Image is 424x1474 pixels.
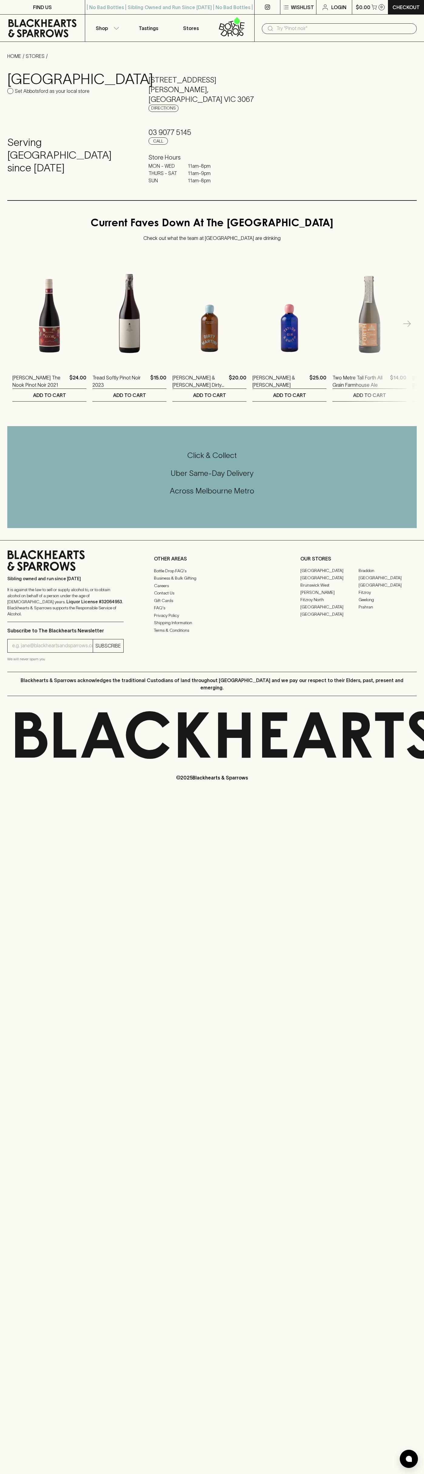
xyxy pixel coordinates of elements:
[154,612,270,619] a: Privacy Policy
[300,596,359,604] a: Fitzroy North
[172,259,246,365] img: Taylor & Smith Dirty Martini Cocktail
[149,170,179,177] p: THURS - SAT
[12,677,412,691] p: Blackhearts & Sparrows acknowledges the traditional Custodians of land throughout [GEOGRAPHIC_DAT...
[91,218,333,231] h4: Current Faves Down At The [GEOGRAPHIC_DATA]
[7,136,134,174] h4: Serving [GEOGRAPHIC_DATA] since [DATE]
[154,597,270,604] a: Gift Cards
[154,619,270,627] a: Shipping Information
[7,70,134,87] h3: [GEOGRAPHIC_DATA]
[7,468,417,478] h5: Uber Same-Day Delivery
[143,230,281,242] p: Check out what the team at [GEOGRAPHIC_DATA] are drinking
[188,162,218,170] p: 11am - 8pm
[154,604,270,612] a: FAQ's
[92,389,166,401] button: ADD TO CART
[26,53,45,59] a: STORES
[359,596,417,604] a: Geelong
[406,1456,412,1462] img: bubble-icon
[309,374,326,389] p: $25.00
[95,642,121,649] p: SUBSCRIBE
[359,574,417,582] a: [GEOGRAPHIC_DATA]
[172,389,246,401] button: ADD TO CART
[85,15,128,42] button: Shop
[359,567,417,574] a: Braddon
[7,627,124,634] p: Subscribe to The Blackhearts Newsletter
[93,639,123,652] button: SUBSCRIBE
[154,567,270,574] a: Bottle Drop FAQ's
[149,162,179,170] p: MON - WED
[7,53,21,59] a: HOME
[154,590,270,597] a: Contact Us
[96,25,108,32] p: Shop
[69,374,86,389] p: $24.00
[252,374,307,389] a: [PERSON_NAME] & [PERSON_NAME]
[300,555,417,562] p: OUR STORES
[7,486,417,496] h5: Across Melbourne Metro
[332,259,406,365] img: Two Metre Tall Forth All Grain Farmhouse Ale
[252,259,326,365] img: Taylor & Smith Gin
[15,87,89,95] p: Set Abbotsford as your local store
[12,259,86,365] img: Buller The Nook Pinot Noir 2021
[149,105,179,112] a: Directions
[149,137,168,145] a: Call
[12,374,67,389] a: [PERSON_NAME] The Nook Pinot Noir 2021
[380,5,383,9] p: 0
[300,567,359,574] a: [GEOGRAPHIC_DATA]
[359,582,417,589] a: [GEOGRAPHIC_DATA]
[12,389,86,401] button: ADD TO CART
[92,259,166,365] img: Tread Softly Pinot Noir 2023
[7,450,417,460] h5: Click & Collect
[127,15,170,42] a: Tastings
[154,582,270,589] a: Careers
[12,641,93,651] input: e.g. jane@blackheartsandsparrows.com.au
[300,574,359,582] a: [GEOGRAPHIC_DATA]
[113,392,146,399] p: ADD TO CART
[332,374,388,389] a: Two Metre Tall Forth All Grain Farmhouse Ale
[252,389,326,401] button: ADD TO CART
[188,170,218,177] p: 11am - 9pm
[172,374,226,389] a: [PERSON_NAME] & [PERSON_NAME] Dirty Martini Cocktail
[390,374,406,389] p: $14.00
[66,599,122,604] strong: Liquor License #32064953
[300,582,359,589] a: Brunswick West
[149,177,179,184] p: SUN
[154,627,270,634] a: Terms & Conditions
[353,392,386,399] p: ADD TO CART
[149,153,275,162] h6: Store Hours
[276,24,412,33] input: Try "Pinot noir"
[149,128,275,137] h5: 03 9077 5145
[273,392,306,399] p: ADD TO CART
[188,177,218,184] p: 11am - 8pm
[291,4,314,11] p: Wishlist
[356,4,370,11] p: $0.00
[300,604,359,611] a: [GEOGRAPHIC_DATA]
[183,25,199,32] p: Stores
[7,587,124,617] p: It is against the law to sell or supply alcohol to, or to obtain alcohol on behalf of a person un...
[300,589,359,596] a: [PERSON_NAME]
[33,4,52,11] p: FIND US
[7,576,124,582] p: Sibling owned and run since [DATE]
[392,4,420,11] p: Checkout
[359,604,417,611] a: Prahran
[33,392,66,399] p: ADD TO CART
[193,392,226,399] p: ADD TO CART
[331,4,346,11] p: Login
[154,555,270,562] p: OTHER AREAS
[170,15,212,42] a: Stores
[139,25,158,32] p: Tastings
[149,75,275,104] h5: [STREET_ADDRESS][PERSON_NAME] , [GEOGRAPHIC_DATA] VIC 3067
[359,589,417,596] a: Fitzroy
[229,374,246,389] p: $20.00
[300,611,359,618] a: [GEOGRAPHIC_DATA]
[7,426,417,528] div: Call to action block
[332,389,406,401] button: ADD TO CART
[92,374,148,389] a: Tread Softly Pinot Noir 2023
[7,656,124,662] p: We will never spam you
[150,374,166,389] p: $15.00
[154,575,270,582] a: Business & Bulk Gifting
